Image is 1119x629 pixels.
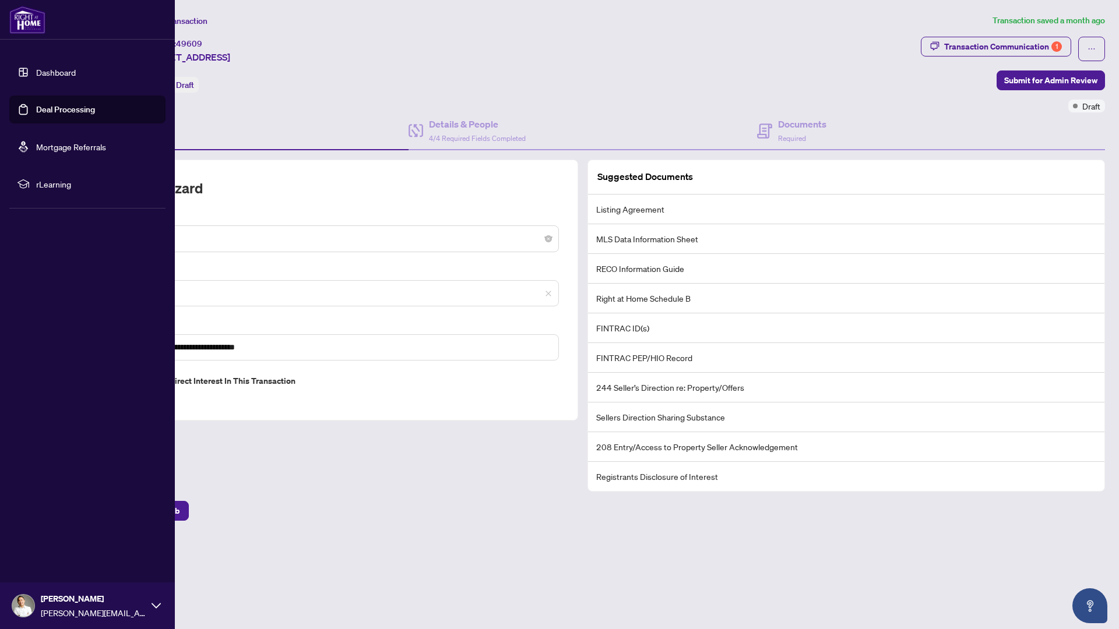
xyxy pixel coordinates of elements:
[993,14,1105,27] article: Transaction saved a month ago
[80,374,559,387] label: Do you have direct or indirect interest in this transaction
[778,117,826,131] h4: Documents
[145,50,230,64] span: [STREET_ADDRESS]
[80,266,559,279] label: MLS ID
[1051,41,1062,52] div: 1
[588,313,1104,343] li: FINTRAC ID(s)
[545,235,552,242] span: close-circle
[588,343,1104,373] li: FINTRAC PEP/HIO Record
[87,228,552,250] span: Listing
[80,211,559,224] label: Transaction Type
[1088,45,1096,53] span: ellipsis
[41,592,146,605] span: [PERSON_NAME]
[12,595,34,617] img: Profile Icon
[597,169,693,184] article: Suggested Documents
[588,432,1104,462] li: 208 Entry/Access to Property Seller Acknowledgement
[921,37,1071,56] button: Transaction Communication1
[145,16,207,26] span: View Transaction
[588,462,1104,491] li: Registrants Disclosure of Interest
[9,6,45,34] img: logo
[545,290,552,297] span: close
[176,38,202,49] span: 49609
[944,37,1062,56] div: Transaction Communication
[588,402,1104,432] li: Sellers Direction Sharing Substance
[36,142,106,152] a: Mortgage Referrals
[36,67,76,77] a: Dashboard
[778,134,806,143] span: Required
[588,195,1104,224] li: Listing Agreement
[176,80,194,90] span: Draft
[36,178,157,190] span: rLearning
[1072,588,1107,623] button: Open asap
[588,224,1104,254] li: MLS Data Information Sheet
[80,320,559,333] label: Property Address
[997,70,1105,90] button: Submit for Admin Review
[1082,100,1100,112] span: Draft
[588,284,1104,313] li: Right at Home Schedule B
[429,134,526,143] span: 4/4 Required Fields Completed
[588,373,1104,402] li: 244 Seller’s Direction re: Property/Offers
[41,606,146,619] span: [PERSON_NAME][EMAIL_ADDRESS][DOMAIN_NAME]
[429,117,526,131] h4: Details & People
[1004,71,1097,90] span: Submit for Admin Review
[36,104,95,115] a: Deal Processing
[588,254,1104,284] li: RECO Information Guide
